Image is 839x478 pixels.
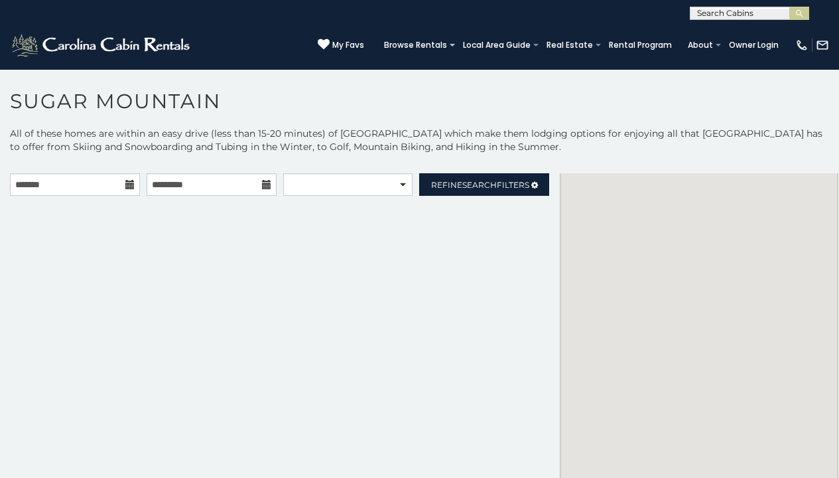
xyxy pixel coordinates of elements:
a: Owner Login [722,36,785,54]
a: RefineSearchFilters [419,173,549,196]
a: Real Estate [540,36,600,54]
span: Search [462,180,497,190]
span: My Favs [332,39,364,51]
a: Local Area Guide [456,36,537,54]
a: About [681,36,720,54]
a: Browse Rentals [377,36,454,54]
span: Refine Filters [431,180,529,190]
img: phone-regular-white.png [795,39,808,52]
a: Rental Program [602,36,678,54]
img: mail-regular-white.png [816,39,829,52]
a: My Favs [318,39,364,52]
img: White-1-2.png [10,32,194,58]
